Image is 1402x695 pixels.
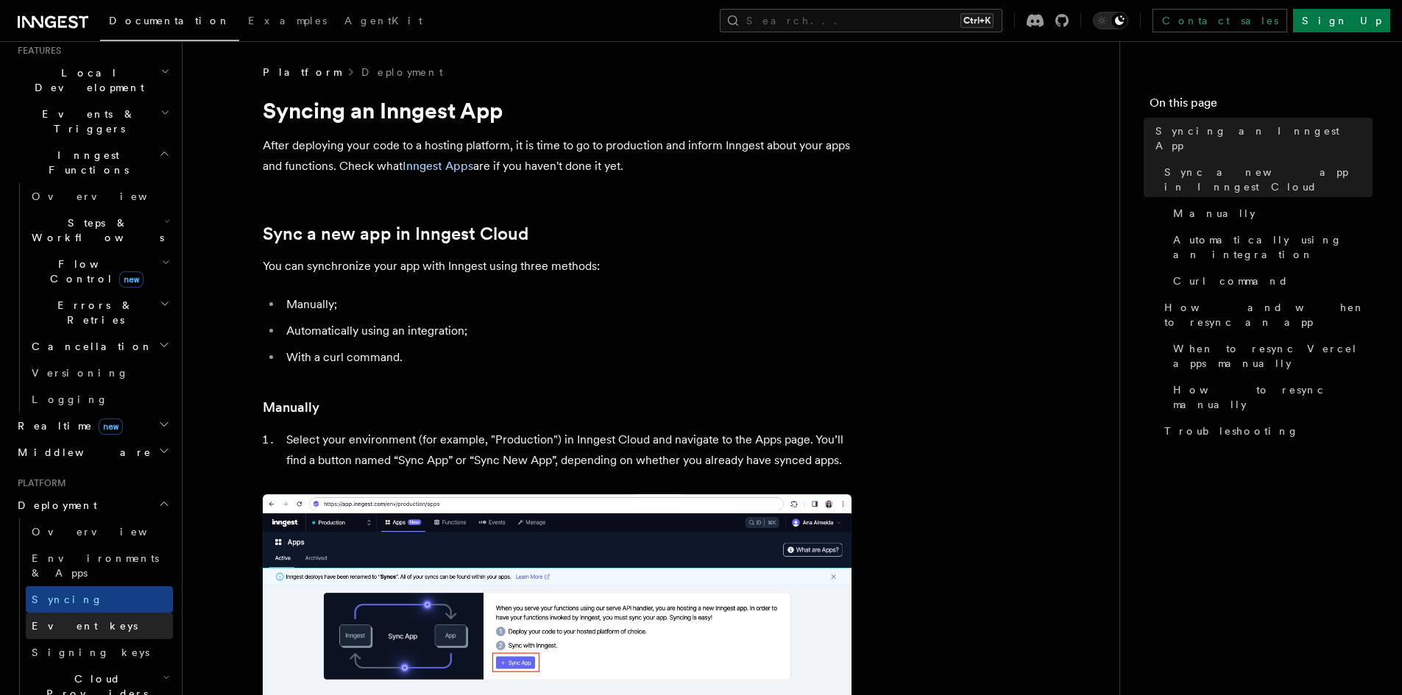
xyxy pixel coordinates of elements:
[26,298,160,327] span: Errors & Retries
[12,492,173,518] button: Deployment
[26,518,173,545] a: Overview
[12,101,173,142] button: Events & Triggers
[282,294,852,315] li: Manually;
[26,333,173,360] button: Cancellation
[12,60,173,101] button: Local Development
[32,367,129,379] span: Versioning
[1173,274,1289,288] span: Curl command
[26,251,173,292] button: Flow Controlnew
[263,256,852,277] p: You can synchronize your app with Inngest using three methods:
[1167,335,1373,377] a: When to resync Vercel apps manually
[720,9,1002,32] button: Search...Ctrl+K
[282,347,852,368] li: With a curl command.
[26,215,164,245] span: Steps & Workflows
[12,477,66,489] span: Platform
[1167,377,1373,418] a: How to resync manually
[26,292,173,333] button: Errors & Retries
[1173,232,1373,262] span: Automatically using an integration
[344,15,422,26] span: AgentKit
[12,148,159,177] span: Inngest Functions
[1150,94,1373,118] h4: On this page
[12,413,173,439] button: Realtimenew
[32,552,159,579] span: Environments & Apps
[1093,12,1128,29] button: Toggle dark mode
[26,386,173,413] a: Logging
[119,271,144,288] span: new
[26,257,162,286] span: Flow Control
[32,526,183,538] span: Overview
[361,65,443,79] a: Deployment
[12,65,160,95] span: Local Development
[239,4,336,40] a: Examples
[12,445,152,460] span: Middleware
[26,183,173,210] a: Overview
[1173,341,1373,371] span: When to resync Vercel apps manually
[12,498,97,513] span: Deployment
[26,613,173,639] a: Event keys
[26,339,153,354] span: Cancellation
[26,545,173,586] a: Environments & Apps
[1173,206,1256,221] span: Manually
[12,45,61,57] span: Features
[960,13,994,28] kbd: Ctrl+K
[32,594,103,605] span: Syncing
[32,393,108,405] span: Logging
[1167,200,1373,227] a: Manually
[12,418,123,433] span: Realtime
[26,360,173,386] a: Versioning
[1155,124,1373,153] span: Syncing an Inngest App
[1164,300,1373,329] span: How and when to resync an app
[1167,227,1373,268] a: Automatically using an integration
[248,15,327,26] span: Examples
[282,430,852,471] li: Select your environment (for example, "Production") in Inngest Cloud and navigate to the Apps pag...
[32,190,183,202] span: Overview
[26,586,173,613] a: Syncing
[263,135,852,177] p: After deploying your code to a hosting platform, it is time to go to production and inform Innges...
[263,97,852,124] h1: Syncing an Inngest App
[403,159,473,173] a: Inngest Apps
[263,224,528,244] a: Sync a new app in Inngest Cloud
[12,142,173,183] button: Inngest Functions
[282,321,852,341] li: Automatically using an integration;
[12,183,173,413] div: Inngest Functions
[26,210,173,251] button: Steps & Workflows
[99,418,123,435] span: new
[109,15,230,26] span: Documentation
[1153,9,1287,32] a: Contact sales
[1158,294,1373,335] a: How and when to resync an app
[1164,165,1373,194] span: Sync a new app in Inngest Cloud
[100,4,239,41] a: Documentation
[263,65,341,79] span: Platform
[1164,424,1299,438] span: Troubleshooting
[12,107,160,136] span: Events & Triggers
[32,620,138,632] span: Event keys
[1158,159,1373,200] a: Sync a new app in Inngest Cloud
[1150,118,1373,159] a: Syncing an Inngest App
[26,639,173,666] a: Signing keys
[263,397,319,418] a: Manually
[12,439,173,466] button: Middleware
[1293,9,1390,32] a: Sign Up
[1158,418,1373,444] a: Troubleshooting
[32,646,149,658] span: Signing keys
[1173,382,1373,412] span: How to resync manually
[336,4,431,40] a: AgentKit
[1167,268,1373,294] a: Curl command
